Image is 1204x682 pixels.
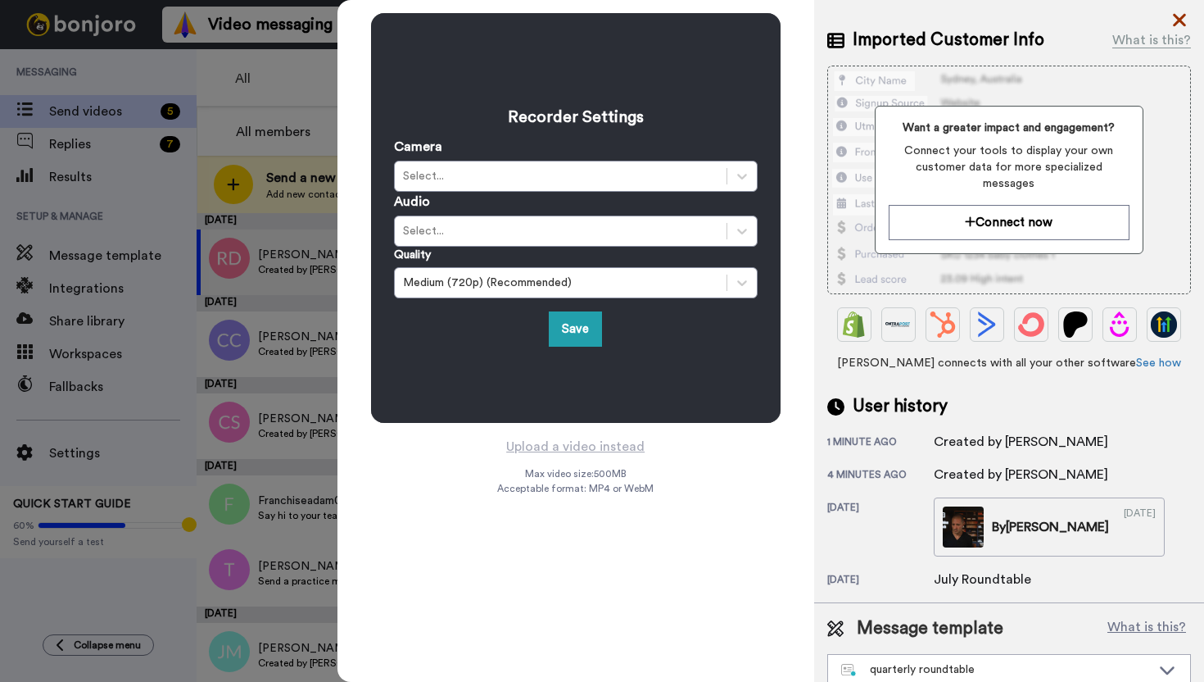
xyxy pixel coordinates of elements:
div: Created by [PERSON_NAME] [934,465,1108,484]
div: Medium (720p) (Recommended) [403,275,718,291]
span: Message template [857,616,1003,641]
span: [PERSON_NAME] connects with all your other software [827,355,1191,371]
div: By [PERSON_NAME] [992,517,1109,537]
span: Acceptable format: MP4 or WebM [497,482,654,495]
h3: Recorder Settings [394,106,758,129]
div: [DATE] [827,501,934,557]
label: Audio [394,192,430,211]
div: 1 minute ago [827,435,934,452]
img: ActiveCampaign [974,311,1000,338]
span: Max video size: 500 MB [525,467,627,480]
div: Created by [PERSON_NAME] [934,432,1108,452]
div: July Roundtable [934,570,1031,589]
span: Connect your tools to display your own customer data for more specialized messages [889,143,1129,192]
span: User history [853,394,948,419]
label: Camera [394,137,442,157]
img: ConvertKit [1018,311,1044,338]
img: nextgen-template.svg [841,664,857,677]
a: By[PERSON_NAME][DATE] [934,498,1165,557]
img: Shopify [841,311,867,338]
button: Connect now [889,205,1129,240]
button: Upload a video instead [501,436,650,457]
img: 1c06bb6d-0ec7-4ac6-ba3f-b1af0a823066-thumb.jpg [943,507,984,548]
img: GoHighLevel [1151,311,1177,338]
label: Quality [394,247,431,263]
a: See how [1136,357,1181,369]
div: 4 minutes ago [827,468,934,484]
img: Hubspot [930,311,956,338]
div: [DATE] [1124,507,1156,548]
button: Save [549,311,602,347]
img: Ontraport [885,311,912,338]
div: [DATE] [827,573,934,589]
img: Patreon [1062,311,1089,338]
button: What is this? [1102,616,1191,641]
div: Select... [403,168,718,184]
div: Select... [403,223,718,239]
span: Want a greater impact and engagement? [889,120,1129,136]
div: quarterly roundtable [841,662,1151,678]
img: Drip [1107,311,1133,338]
